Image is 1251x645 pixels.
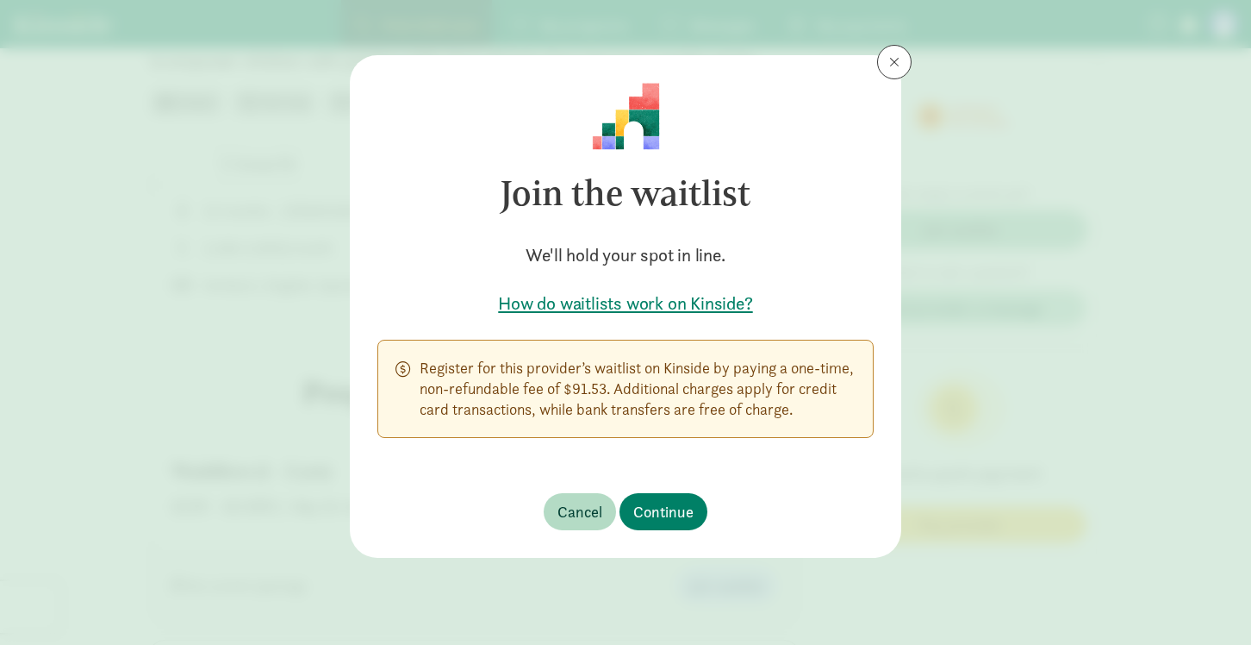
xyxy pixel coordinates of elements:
button: Continue [619,493,707,530]
p: Register for this provider’s waitlist on Kinside by paying a one-time, non-refundable fee of $91.... [420,358,856,420]
h3: Join the waitlist [377,150,874,236]
a: How do waitlists work on Kinside? [377,291,874,316]
span: Continue [633,500,694,523]
span: Cancel [557,500,602,523]
h5: We'll hold your spot in line. [377,243,874,267]
button: Cancel [544,493,616,530]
